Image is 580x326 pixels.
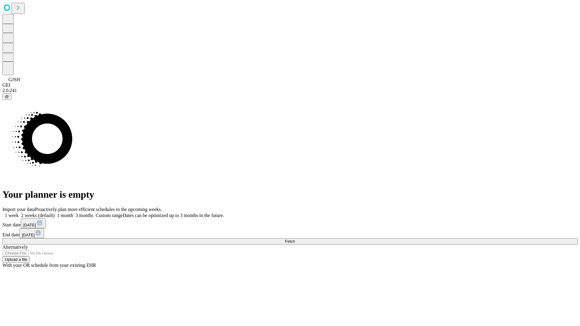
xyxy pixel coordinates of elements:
span: Proactively plan more efficient schedules in the upcoming weeks. [35,207,162,212]
span: 1 month [57,213,73,218]
span: Custom range [96,213,123,218]
span: Alternatively [2,245,28,250]
div: 2.0.241 [2,88,578,93]
div: Start date [2,218,578,228]
span: 2 weeks (default) [21,213,55,218]
span: @ [5,94,9,99]
button: Upload a file [2,256,30,263]
button: @ [2,93,11,100]
button: Fetch [2,238,578,245]
span: With your OR schedule from your existing EHR [2,263,96,268]
div: End date [2,228,578,238]
span: 3 months [76,213,93,218]
button: [DATE] [19,228,44,238]
span: Dates can be optimized up to 3 months in the future. [123,213,224,218]
span: GJSH [8,77,20,82]
span: [DATE] [23,223,36,227]
span: [DATE] [22,233,34,237]
span: Import your data [2,207,35,212]
button: [DATE] [21,218,46,228]
span: 1 week [5,213,19,218]
div: GEI [2,82,578,88]
h1: Your planner is empty [2,189,578,200]
span: Fetch [285,239,295,244]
